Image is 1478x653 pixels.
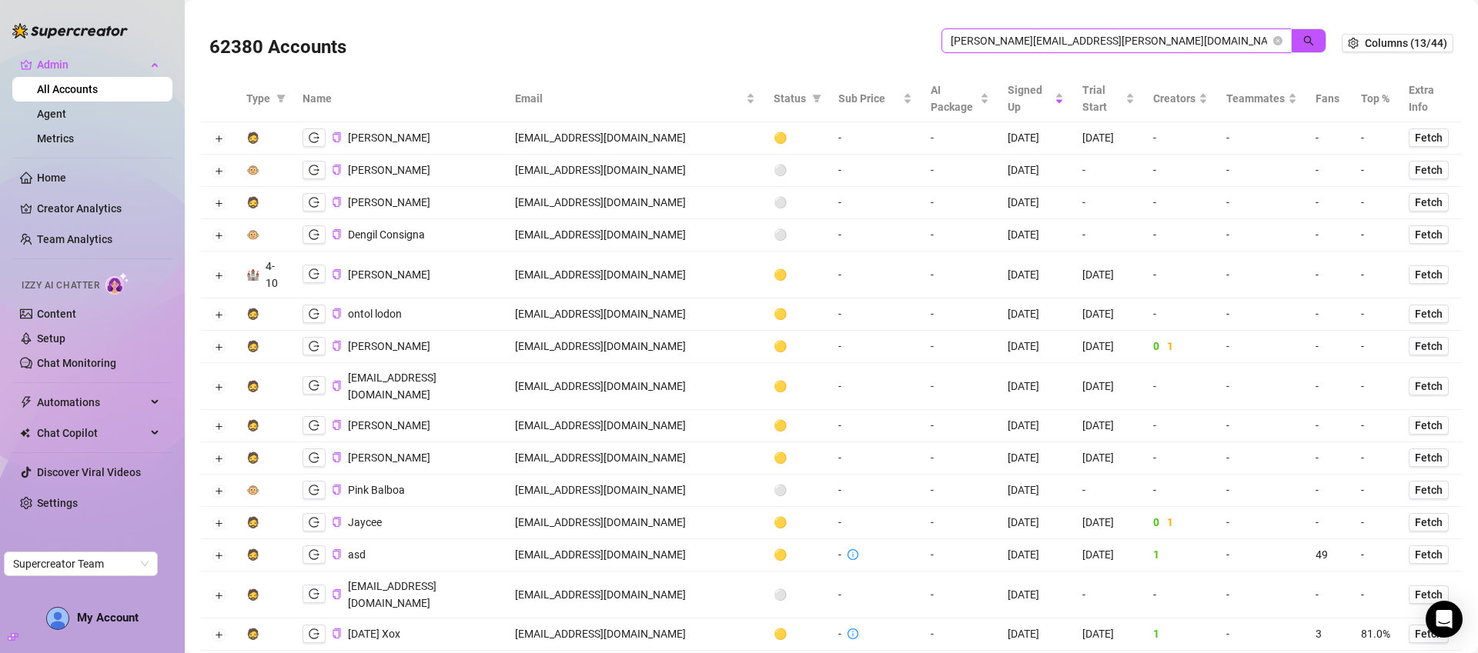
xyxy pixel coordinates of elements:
[829,122,921,155] td: -
[212,381,225,393] button: Expand row
[246,449,259,466] div: 🧔
[829,75,921,122] th: Sub Price
[212,230,225,242] button: Expand row
[829,252,921,298] td: -
[105,272,129,295] img: AI Chatter
[998,219,1073,252] td: [DATE]
[1226,451,1229,464] span: -
[309,341,319,351] span: logout
[332,341,342,351] span: copy
[246,417,259,434] div: 🧔
[309,517,319,528] span: logout
[332,229,342,241] button: Copy Account UID
[212,589,225,601] button: Expand row
[1415,268,1443,281] span: Fetch
[998,442,1073,475] td: [DATE]
[37,332,65,345] a: Setup
[1226,196,1229,208] span: -
[303,161,326,179] button: logout
[212,269,225,282] button: Expand row
[332,341,342,352] button: Copy Account UID
[1153,90,1195,107] span: Creators
[998,122,1073,155] td: [DATE]
[1352,475,1399,507] td: -
[1144,155,1217,187] td: -
[332,268,342,280] button: Copy Account UID
[1409,513,1449,531] button: Fetch
[246,514,259,531] div: 🧔
[1409,265,1449,284] button: Fetch
[309,308,319,319] span: logout
[1409,416,1449,435] button: Fetch
[1226,380,1229,392] span: -
[1073,442,1144,475] td: [DATE]
[506,442,764,475] td: [EMAIL_ADDRESS][DOMAIN_NAME]
[506,155,764,187] td: [EMAIL_ADDRESS][DOMAIN_NAME]
[37,308,76,320] a: Content
[348,451,430,464] span: [PERSON_NAME]
[332,269,342,279] span: copy
[332,628,342,638] span: copy
[838,546,841,563] div: -
[332,517,342,528] button: Copy Account UID
[515,90,743,107] span: Email
[1342,34,1453,52] button: Columns (13/44)
[332,628,342,640] button: Copy Account UID
[1409,377,1449,395] button: Fetch
[309,197,319,208] span: logout
[1415,548,1443,561] span: Fetch
[1409,545,1449,564] button: Fetch
[774,268,787,281] span: 🟡
[1303,35,1314,46] span: search
[1415,451,1443,464] span: Fetch
[1352,155,1399,187] td: -
[309,549,319,560] span: logout
[332,420,342,430] span: copy
[774,451,787,464] span: 🟡
[212,550,225,562] button: Expand row
[20,396,32,408] span: thunderbolt
[1226,419,1229,431] span: -
[838,625,841,642] div: -
[332,308,342,320] button: Copy Account UID
[212,421,225,433] button: Expand row
[1073,410,1144,442] td: [DATE]
[1073,219,1144,252] td: -
[774,380,787,392] span: 🟡
[829,187,921,219] td: -
[921,442,998,475] td: -
[998,475,1073,507] td: [DATE]
[998,75,1073,122] th: Signed Up
[37,390,146,415] span: Automations
[931,82,977,115] span: AI Package
[921,75,998,122] th: AI Package
[1273,36,1282,45] span: close-circle
[1415,380,1443,392] span: Fetch
[309,452,319,463] span: logout
[1352,442,1399,475] td: -
[332,165,342,175] span: copy
[37,421,146,445] span: Chat Copilot
[1226,308,1229,320] span: -
[829,155,921,187] td: -
[47,608,69,629] img: AD_cMMTxCeTpmN1d5MnKJ1j-_uXZCpTKapSSqNGg4PyXtR_tCW7gZXTNmFz2tpVv9LSyNV7ff1CaS4f4q0HLYKULQOwoM5GQR...
[309,485,319,495] span: logout
[774,340,787,352] span: 🟡
[246,338,259,355] div: 🧔
[37,466,141,478] a: Discover Viral Videos
[332,132,342,144] button: Copy Account UID
[303,305,326,323] button: logout
[774,196,787,208] span: ⚪
[212,518,225,530] button: Expand row
[1144,410,1217,442] td: -
[1409,481,1449,499] button: Fetch
[998,187,1073,219] td: [DATE]
[1073,331,1144,363] td: [DATE]
[309,132,319,143] span: logout
[506,187,764,219] td: [EMAIL_ADDRESS][DOMAIN_NAME]
[303,193,326,212] button: logout
[1082,82,1122,115] span: Trial Start
[1352,75,1399,122] th: Top %
[303,225,326,244] button: logout
[1306,410,1352,442] td: -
